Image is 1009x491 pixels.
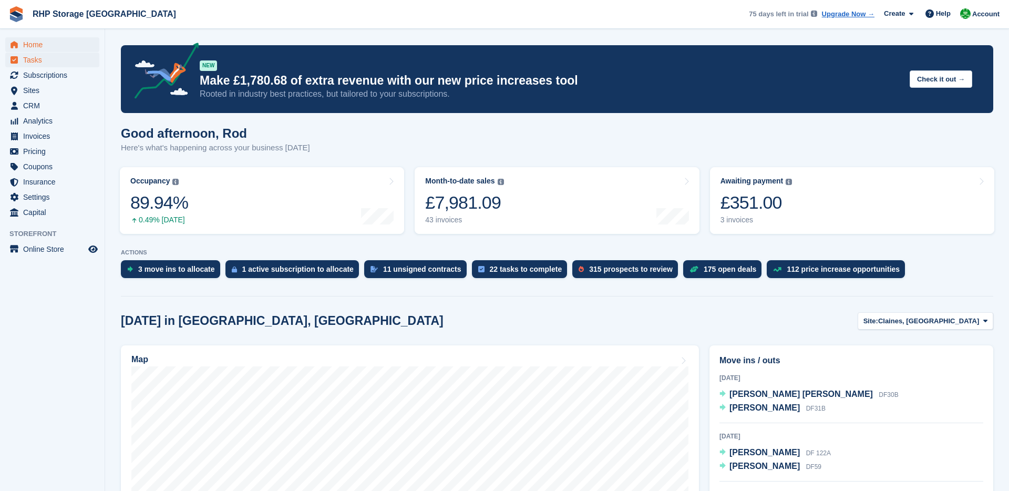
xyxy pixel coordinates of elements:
[729,462,800,470] span: [PERSON_NAME]
[126,43,199,103] img: price-adjustments-announcement-icon-8257ccfd72463d97f412b2fc003d46551f7dbcb40ab6d574587a9cd5c0d94...
[225,260,364,283] a: 1 active subscription to allocate
[23,83,86,98] span: Sites
[879,391,898,398] span: DF30B
[120,167,404,234] a: Occupancy 89.94% 0.49% [DATE]
[858,312,993,330] button: Site: Claines, [GEOGRAPHIC_DATA]
[138,265,215,273] div: 3 move ins to allocate
[936,8,951,19] span: Help
[370,266,378,272] img: contract_signature_icon-13c848040528278c33f63329250d36e43548de30e8caae1d1a13099fd9432cc5.svg
[200,60,217,71] div: NEW
[910,70,972,88] button: Check it out →
[5,175,99,189] a: menu
[5,144,99,159] a: menu
[121,260,225,283] a: 3 move ins to allocate
[23,190,86,204] span: Settings
[719,446,831,460] a: [PERSON_NAME] DF 122A
[200,88,901,100] p: Rooted in industry best practices, but tailored to your subscriptions.
[773,267,781,272] img: price_increase_opportunities-93ffe204e8149a01c8c9dc8f82e8f89637d9d84a8eef4429ea346261dce0b2c0.svg
[5,205,99,220] a: menu
[720,177,784,186] div: Awaiting payment
[729,448,800,457] span: [PERSON_NAME]
[498,179,504,185] img: icon-info-grey-7440780725fd019a000dd9b08b2336e03edf1995a4989e88bcd33f0948082b44.svg
[5,83,99,98] a: menu
[589,265,673,273] div: 315 prospects to review
[130,177,170,186] div: Occupancy
[23,68,86,83] span: Subscriptions
[8,6,24,22] img: stora-icon-8386f47178a22dfd0bd8f6a31ec36ba5ce8667c1dd55bd0f319d3a0aa187defe.svg
[23,53,86,67] span: Tasks
[242,265,354,273] div: 1 active subscription to allocate
[811,11,817,17] img: icon-info-grey-7440780725fd019a000dd9b08b2336e03edf1995a4989e88bcd33f0948082b44.svg
[729,403,800,412] span: [PERSON_NAME]
[719,354,983,367] h2: Move ins / outs
[23,37,86,52] span: Home
[5,190,99,204] a: menu
[806,463,821,470] span: DF59
[87,243,99,255] a: Preview store
[972,9,1000,19] span: Account
[9,229,105,239] span: Storefront
[23,144,86,159] span: Pricing
[23,129,86,144] span: Invoices
[23,159,86,174] span: Coupons
[710,167,994,234] a: Awaiting payment £351.00 3 invoices
[5,37,99,52] a: menu
[749,9,808,19] span: 75 days left in trial
[767,260,910,283] a: 112 price increase opportunities
[719,460,821,474] a: [PERSON_NAME] DF59
[579,266,584,272] img: prospect-51fa495bee0391a8d652442698ab0144808aea92771e9ea1ae160a38d050c398.svg
[572,260,683,283] a: 315 prospects to review
[704,265,756,273] div: 175 open deals
[121,142,310,154] p: Here's what's happening across your business [DATE]
[5,129,99,144] a: menu
[172,179,179,185] img: icon-info-grey-7440780725fd019a000dd9b08b2336e03edf1995a4989e88bcd33f0948082b44.svg
[720,192,792,213] div: £351.00
[787,265,900,273] div: 112 price increase opportunities
[121,314,444,328] h2: [DATE] in [GEOGRAPHIC_DATA], [GEOGRAPHIC_DATA]
[822,9,874,19] a: Upgrade Now →
[729,390,873,398] span: [PERSON_NAME] [PERSON_NAME]
[425,177,495,186] div: Month-to-date sales
[5,114,99,128] a: menu
[5,159,99,174] a: menu
[364,260,472,283] a: 11 unsigned contracts
[719,402,826,415] a: [PERSON_NAME] DF31B
[121,249,993,256] p: ACTIONS
[806,405,826,412] span: DF31B
[719,373,983,383] div: [DATE]
[478,266,485,272] img: task-75834270c22a3079a89374b754ae025e5fb1db73e45f91037f5363f120a921f8.svg
[719,388,899,402] a: [PERSON_NAME] [PERSON_NAME] DF30B
[425,192,503,213] div: £7,981.09
[415,167,699,234] a: Month-to-date sales £7,981.09 43 invoices
[23,175,86,189] span: Insurance
[960,8,971,19] img: Rod
[490,265,562,273] div: 22 tasks to complete
[472,260,573,283] a: 22 tasks to complete
[23,242,86,257] span: Online Store
[23,98,86,113] span: CRM
[425,216,503,224] div: 43 invoices
[5,68,99,83] a: menu
[232,266,237,273] img: active_subscription_to_allocate_icon-d502201f5373d7db506a760aba3b589e785aa758c864c3986d89f69b8ff3...
[28,5,180,23] a: RHP Storage [GEOGRAPHIC_DATA]
[121,126,310,140] h1: Good afternoon, Rod
[683,260,767,283] a: 175 open deals
[5,242,99,257] a: menu
[200,73,901,88] p: Make £1,780.68 of extra revenue with our new price increases tool
[719,432,983,441] div: [DATE]
[131,355,148,364] h2: Map
[689,265,698,273] img: deal-1b604bf984904fb50ccaf53a9ad4b4a5d6e5aea283cecdc64d6e3604feb123c2.svg
[5,98,99,113] a: menu
[884,8,905,19] span: Create
[23,114,86,128] span: Analytics
[878,316,979,326] span: Claines, [GEOGRAPHIC_DATA]
[806,449,831,457] span: DF 122A
[720,216,792,224] div: 3 invoices
[863,316,878,326] span: Site:
[130,216,188,224] div: 0.49% [DATE]
[786,179,792,185] img: icon-info-grey-7440780725fd019a000dd9b08b2336e03edf1995a4989e88bcd33f0948082b44.svg
[5,53,99,67] a: menu
[23,205,86,220] span: Capital
[127,266,133,272] img: move_ins_to_allocate_icon-fdf77a2bb77ea45bf5b3d319d69a93e2d87916cf1d5bf7949dd705db3b84f3ca.svg
[383,265,461,273] div: 11 unsigned contracts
